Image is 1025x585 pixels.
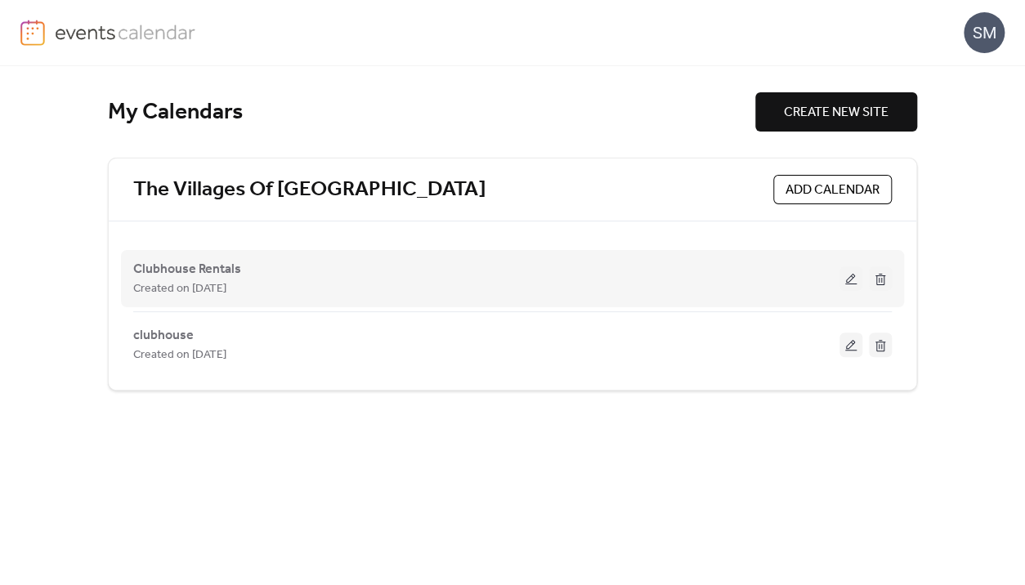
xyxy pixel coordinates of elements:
[133,326,194,346] span: clubhouse
[133,265,241,274] a: Clubhouse Rentals
[55,20,196,44] img: logo-type
[133,346,226,365] span: Created on [DATE]
[133,176,486,203] a: The Villages Of [GEOGRAPHIC_DATA]
[133,279,226,299] span: Created on [DATE]
[786,181,880,200] span: ADD CALENDAR
[773,175,892,204] button: ADD CALENDAR
[108,98,755,127] div: My Calendars
[964,12,1005,53] div: SM
[133,260,241,279] span: Clubhouse Rentals
[20,20,45,46] img: logo
[755,92,917,132] button: CREATE NEW SITE
[784,103,888,123] span: CREATE NEW SITE
[133,331,194,340] a: clubhouse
